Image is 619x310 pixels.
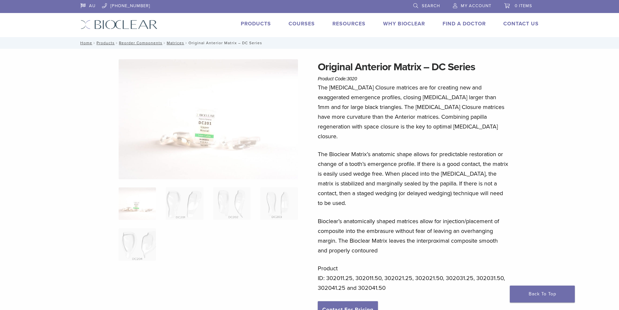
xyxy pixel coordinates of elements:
span: / [162,41,167,45]
span: Product Code: [318,76,357,81]
img: Bioclear [81,20,158,29]
img: Original Anterior Matrix - DC Series - Image 3 [213,187,251,220]
span: 3020 [347,76,357,81]
span: My Account [461,3,491,8]
a: Resources [332,20,366,27]
a: Contact Us [503,20,539,27]
img: Anterior-Original-DC-Series-Matrices-324x324.jpg [119,187,156,220]
a: Products [241,20,271,27]
span: / [92,41,97,45]
p: The [MEDICAL_DATA] Closure matrices are for creating new and exaggerated emergence profiles, clos... [318,83,509,141]
span: / [184,41,188,45]
img: Anterior Original DC Series Matrices [119,59,298,179]
img: Original Anterior Matrix - DC Series - Image 2 [166,187,203,220]
a: Reorder Components [119,41,162,45]
img: Original Anterior Matrix - DC Series - Image 5 [119,228,156,261]
img: Original Anterior Matrix - DC Series - Image 4 [260,187,298,220]
a: Home [78,41,92,45]
span: / [115,41,119,45]
p: Product ID: 302011.25, 302011.50, 302021.25, 302021.50, 302031.25, 302031.50, 302041.25 and 30204... [318,263,509,293]
a: Back To Top [510,286,575,303]
a: Matrices [167,41,184,45]
a: Courses [289,20,315,27]
span: Search [422,3,440,8]
span: 0 items [515,3,532,8]
h1: Original Anterior Matrix – DC Series [318,59,509,75]
a: Why Bioclear [383,20,425,27]
a: Find A Doctor [443,20,486,27]
a: Products [97,41,115,45]
nav: Original Anterior Matrix – DC Series [76,37,544,49]
p: Bioclear’s anatomically shaped matrices allow for injection/placement of composite into the embra... [318,216,509,255]
p: The Bioclear Matrix’s anatomic shape allows for predictable restoration or change of a tooth’s em... [318,149,509,208]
